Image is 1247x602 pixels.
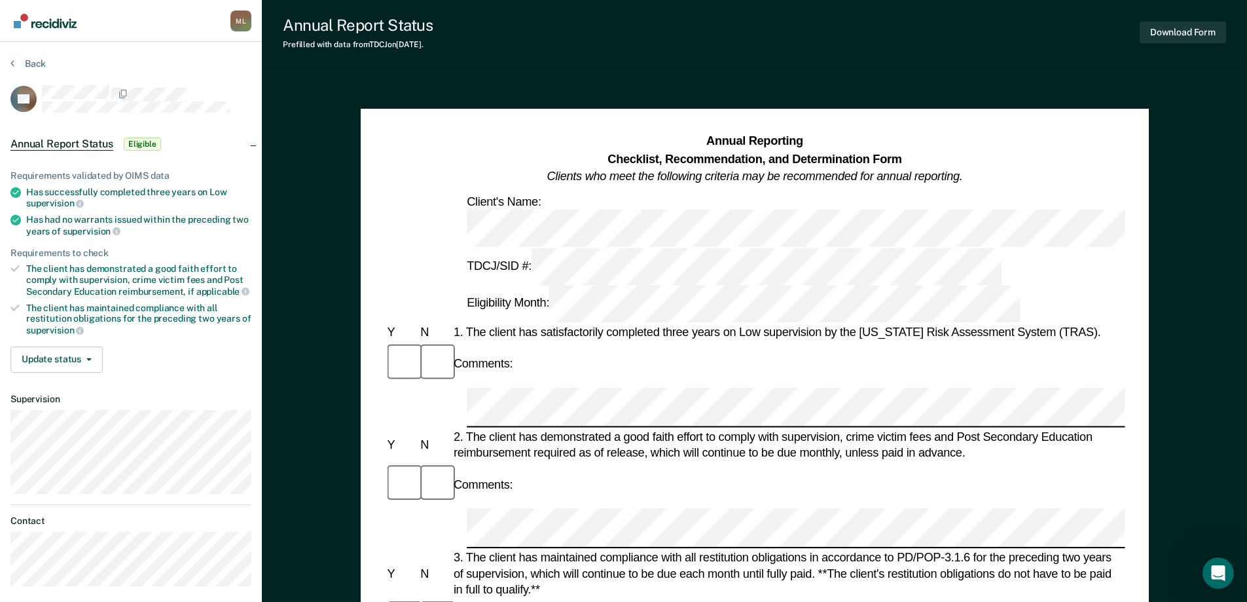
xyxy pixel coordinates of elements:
[464,286,1022,323] div: Eligibility Month:
[1202,557,1234,589] iframe: Intercom live chat
[450,356,515,371] div: Comments:
[63,226,120,236] span: supervision
[464,248,1005,286] div: TDCJ/SID #:
[26,303,251,336] div: The client has maintained compliance with all restitution obligations for the preceding two years of
[124,138,161,151] span: Eligible
[26,263,251,297] div: The client has demonstrated a good faith effort to comply with supervision, crime victim fees and...
[418,324,451,340] div: N
[607,152,901,165] strong: Checklist, Recommendation, and Determination Form
[26,325,84,335] span: supervision
[384,437,418,453] div: Y
[547,170,962,183] em: Clients who meet the following criteria may be recommended for annual reporting.
[450,429,1125,461] div: 2. The client has demonstrated a good faith effort to comply with supervision, crime victim fees ...
[384,324,418,340] div: Y
[10,516,251,527] dt: Contact
[10,248,251,259] div: Requirements to check
[10,170,251,181] div: Requirements validated by OIMS data
[14,14,77,28] img: Recidiviz
[283,16,433,35] div: Annual Report Status
[1140,22,1226,43] button: Download Form
[418,565,451,581] div: N
[10,347,103,373] button: Update status
[196,286,249,297] span: applicable
[706,134,803,147] strong: Annual Reporting
[26,214,251,236] div: Has had no warrants issued within the preceding two years of
[10,394,251,405] dt: Supervision
[10,58,46,69] button: Back
[384,565,418,581] div: Y
[450,476,515,492] div: Comments:
[230,10,251,31] button: Profile dropdown button
[10,138,113,151] span: Annual Report Status
[283,40,433,49] div: Prefilled with data from TDCJ on [DATE] .
[418,437,451,453] div: N
[230,10,251,31] div: M L
[450,324,1125,340] div: 1. The client has satisfactorily completed three years on Low supervision by the [US_STATE] Risk ...
[450,550,1125,597] div: 3. The client has maintained compliance with all restitution obligations in accordance to PD/POP-...
[26,198,84,208] span: supervision
[26,187,251,209] div: Has successfully completed three years on Low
